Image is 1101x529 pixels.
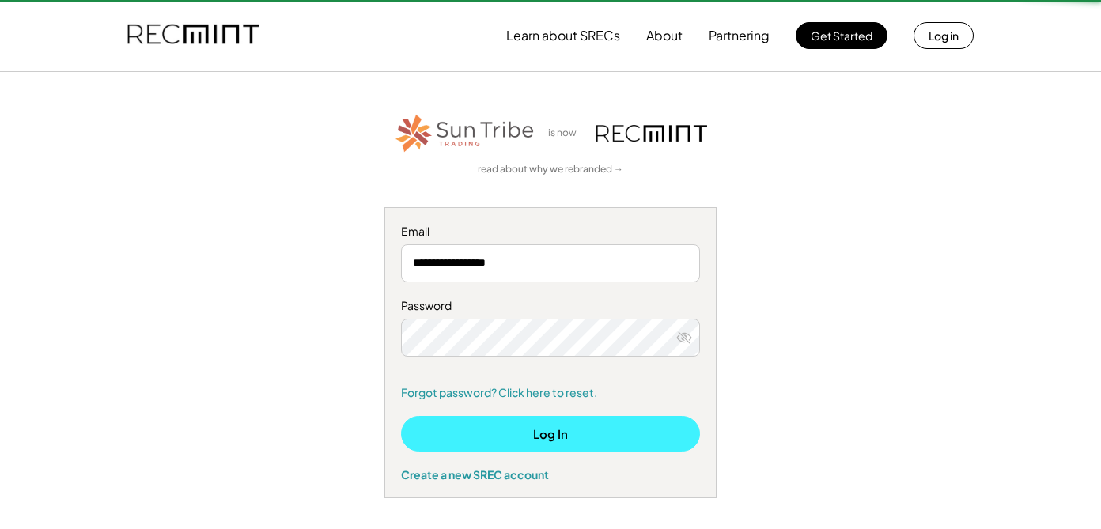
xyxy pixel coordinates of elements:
div: Email [401,224,700,240]
button: Log In [401,416,700,452]
img: recmint-logotype%403x.png [596,125,707,142]
button: Partnering [709,20,770,51]
button: About [646,20,683,51]
img: recmint-logotype%403x.png [127,9,259,62]
div: is now [544,127,588,140]
button: Learn about SRECs [506,20,620,51]
div: Password [401,298,700,314]
img: STT_Horizontal_Logo%2B-%2BColor.png [394,111,536,155]
a: read about why we rebranded → [478,163,623,176]
button: Log in [914,22,974,49]
div: Create a new SREC account [401,467,700,482]
button: Get Started [796,22,887,49]
a: Forgot password? Click here to reset. [401,385,700,401]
